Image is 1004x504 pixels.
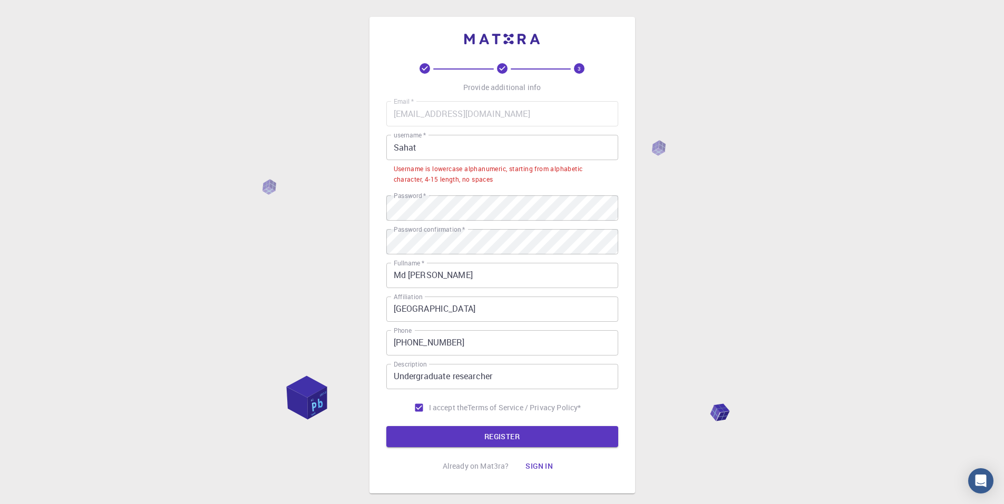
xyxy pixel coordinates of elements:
label: Password [394,191,426,200]
label: username [394,131,426,140]
label: Password confirmation [394,225,465,234]
text: 3 [578,65,581,72]
label: Email [394,97,414,106]
p: Provide additional info [463,82,541,93]
p: Terms of Service / Privacy Policy * [467,402,581,413]
label: Phone [394,326,412,335]
button: REGISTER [386,426,618,447]
label: Affiliation [394,292,422,301]
button: Sign in [517,456,561,477]
div: Username is lowercase alphanumeric, starting from alphabetic character, 4-15 length, no spaces [394,164,611,185]
a: Terms of Service / Privacy Policy* [467,402,581,413]
label: Description [394,360,427,369]
div: Open Intercom Messenger [968,468,993,493]
p: Already on Mat3ra? [443,461,509,471]
span: I accept the [429,402,468,413]
label: Fullname [394,259,424,268]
